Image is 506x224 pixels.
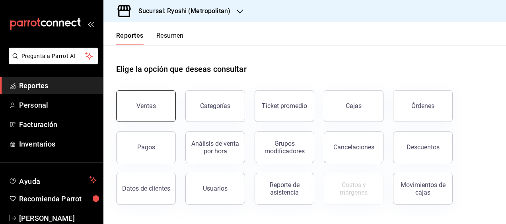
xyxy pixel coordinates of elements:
[156,32,184,45] button: Resumen
[88,21,94,27] button: open_drawer_menu
[19,213,97,224] span: [PERSON_NAME]
[255,173,314,205] button: Reporte de asistencia
[116,131,176,163] button: Pagos
[122,185,170,192] div: Datos de clientes
[116,32,184,45] div: navigation tabs
[19,139,97,149] span: Inventarios
[132,6,230,16] h3: Sucursal: Ryoshi (Metropolitan)
[324,90,383,122] a: Cajas
[137,143,155,151] div: Pagos
[19,175,86,185] span: Ayuda
[203,185,228,192] div: Usuarios
[398,181,448,196] div: Movimientos de cajas
[346,101,362,111] div: Cajas
[185,173,245,205] button: Usuarios
[333,143,374,151] div: Cancelaciones
[21,52,86,60] span: Pregunta a Parrot AI
[260,140,309,155] div: Grupos modificadores
[411,102,434,110] div: Órdenes
[407,143,440,151] div: Descuentos
[255,90,314,122] button: Ticket promedio
[393,90,453,122] button: Órdenes
[116,32,144,45] button: Reportes
[185,131,245,163] button: Análisis de venta por hora
[19,100,97,110] span: Personal
[136,102,156,110] div: Ventas
[324,173,383,205] button: Contrata inventarios para ver este reporte
[191,140,240,155] div: Análisis de venta por hora
[324,131,383,163] button: Cancelaciones
[19,80,97,91] span: Reportes
[19,119,97,130] span: Facturación
[19,193,97,204] span: Recomienda Parrot
[6,58,98,66] a: Pregunta a Parrot AI
[262,102,307,110] div: Ticket promedio
[116,63,247,75] h1: Elige la opción que deseas consultar
[9,48,98,64] button: Pregunta a Parrot AI
[116,173,176,205] button: Datos de clientes
[260,181,309,196] div: Reporte de asistencia
[255,131,314,163] button: Grupos modificadores
[116,90,176,122] button: Ventas
[185,90,245,122] button: Categorías
[329,181,378,196] div: Costos y márgenes
[393,131,453,163] button: Descuentos
[393,173,453,205] button: Movimientos de cajas
[200,102,230,110] div: Categorías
